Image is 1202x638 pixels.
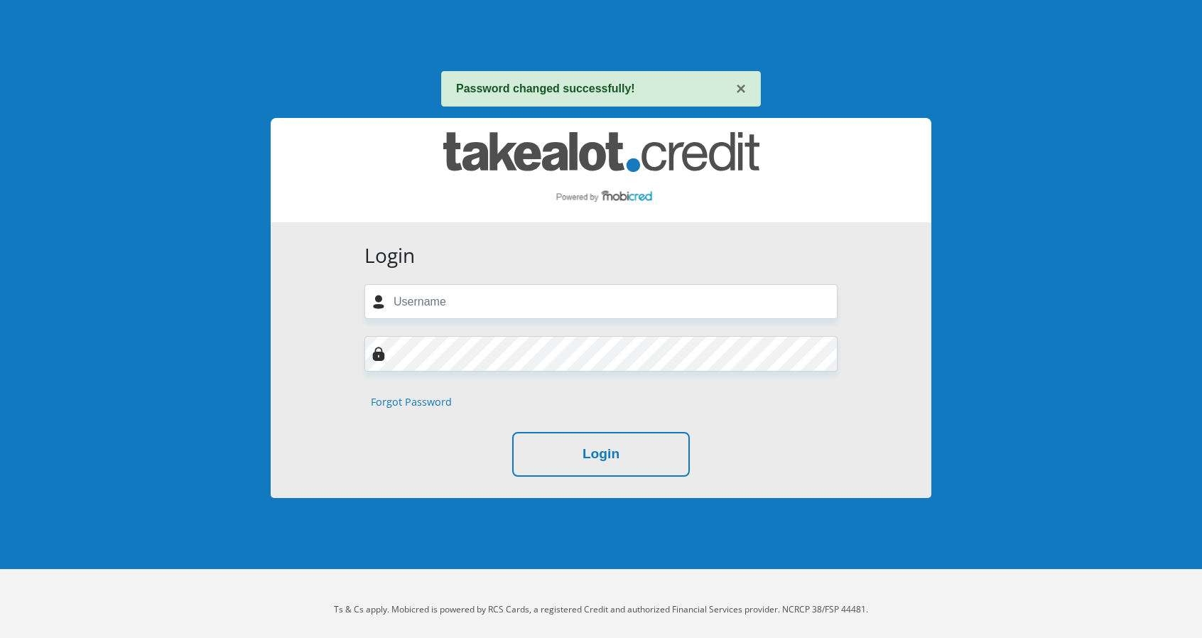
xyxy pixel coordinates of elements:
[512,432,690,477] button: Login
[364,284,838,319] input: Username
[371,394,452,410] a: Forgot Password
[456,82,635,94] strong: Password changed successfully!
[364,244,838,268] h3: Login
[736,80,746,97] button: ×
[207,603,995,616] p: Ts & Cs apply. Mobicred is powered by RCS Cards, a registered Credit and authorized Financial Ser...
[372,347,386,361] img: Image
[372,295,386,309] img: user-icon image
[443,132,759,208] img: takealot_credit logo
